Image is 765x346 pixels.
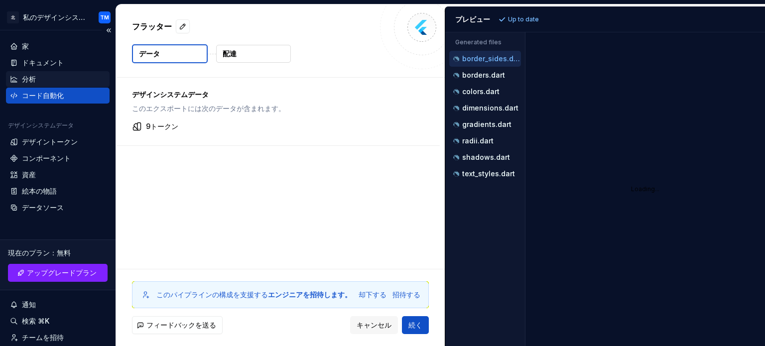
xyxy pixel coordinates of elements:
font: 9トークン [146,122,178,130]
font: 私のデザインシステム [23,13,93,21]
font: フィードバックを送る [146,321,216,329]
a: デザイントークン [6,134,110,150]
a: アップグレードプラン [8,264,108,282]
button: borders.dart [449,70,521,81]
p: text_styles.dart [462,170,515,178]
font: 続く [408,321,422,329]
p: Generated files [455,38,515,46]
p: shadows.dart [462,153,510,161]
font: TM [100,14,109,20]
button: 北私のデザインシステムTM [2,6,114,28]
font: このエクスポートには次のデータが含まれます。 [132,104,285,113]
button: 配達 [216,45,291,63]
p: border_sides.dart [462,55,521,63]
button: 通知 [6,297,110,313]
a: ドキュメント [6,55,110,71]
button: radii.dart [449,135,521,146]
button: shadows.dart [449,152,521,163]
font: 家 [22,42,29,50]
font: 通知 [22,300,36,309]
button: dimensions.dart [449,103,521,114]
button: text_styles.dart [449,168,521,179]
font: 絵本の物語 [22,187,57,195]
a: データソース [6,200,110,216]
a: 資産 [6,167,110,183]
button: フィードバックを送る [132,316,223,334]
p: dimensions.dart [462,104,518,112]
font: 却下する [359,290,386,299]
button: サイドバーを折りたたむ [102,23,116,37]
font: デザインシステムデータ [8,121,74,129]
button: 招待する [392,290,420,300]
font: キャンセル [357,321,391,329]
a: 絵本の物語 [6,183,110,199]
font: 北 [11,15,15,20]
font: アップグレードプラン [27,268,97,277]
p: colors.dart [462,88,500,96]
font: 配達 [223,49,237,58]
p: gradients.dart [462,120,511,128]
button: データ [132,44,208,63]
a: コンポーネント [6,150,110,166]
p: radii.dart [462,137,494,145]
font: ドキュメント [22,58,64,67]
font: コード自動化 [22,91,64,100]
p: Up to date [508,15,539,23]
font: 検索 ⌘K [22,317,49,325]
button: 検索 ⌘K [6,313,110,329]
font: 無料 [57,248,71,257]
button: キャンセル [350,316,398,334]
a: 家 [6,38,110,54]
font: フラッター [132,21,172,31]
font: ： [50,248,57,257]
font: 招待する [392,290,420,299]
font: コンポーネント [22,154,71,162]
a: チームを招待 [6,330,110,346]
font: このパイプラインの構成を支援する [156,290,268,299]
font: データ [139,49,160,58]
a: コード自動化 [6,88,110,104]
button: 却下する [359,290,386,300]
a: 分析 [6,71,110,87]
button: border_sides.dart [449,53,521,64]
font: チームを招待 [22,333,64,342]
font: 現在のプラン [8,248,50,257]
font: 資産 [22,170,36,179]
button: gradients.dart [449,119,521,130]
button: 続く [402,316,429,334]
font: デザイントークン [22,137,78,146]
font: プレビュー [455,15,490,23]
p: borders.dart [462,71,505,79]
font: データソース [22,203,64,212]
font: 分析 [22,75,36,83]
font: デザインシステムデータ [132,90,209,99]
font: エンジニアを招待します。 [268,290,352,299]
button: colors.dart [449,86,521,97]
